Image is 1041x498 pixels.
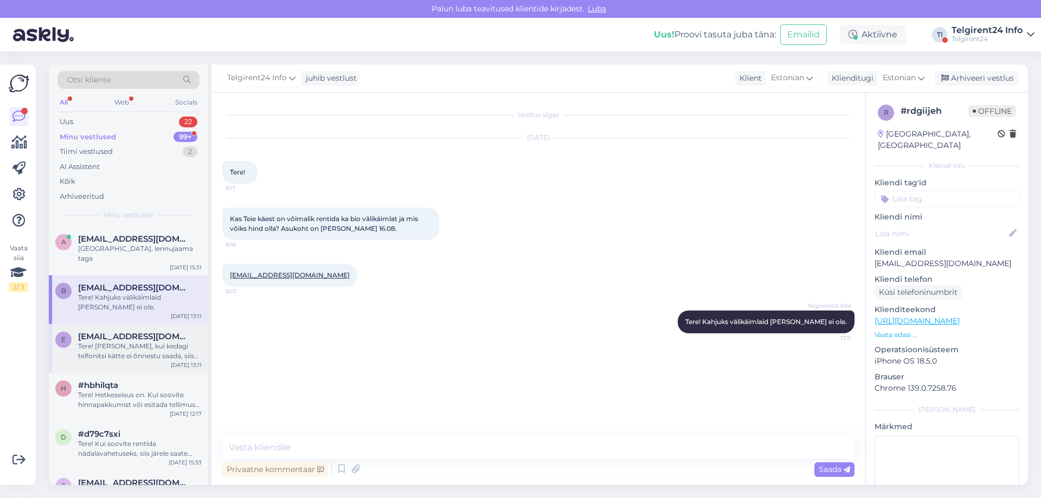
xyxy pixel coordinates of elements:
[875,330,1019,340] p: Vaata edasi ...
[901,105,968,118] div: # rdgiijeh
[61,287,66,295] span: b
[875,371,1019,383] p: Brauser
[875,228,1007,240] input: Lisa nimi
[230,271,350,279] a: [EMAIL_ADDRESS][DOMAIN_NAME]
[179,117,197,127] div: 22
[875,274,1019,285] p: Kliendi telefon
[884,108,889,117] span: r
[230,215,420,232] span: Kas Teie käest on võimalik rentida ka bio välikäimlat ja mis võiks hind olla? Asukoht on [PERSON_...
[61,433,66,441] span: d
[173,95,200,109] div: Socials
[875,177,1019,189] p: Kliendi tag'id
[875,285,962,300] div: Küsi telefoninumbrit
[9,282,28,292] div: 2 / 3
[226,241,266,249] span: 9:18
[61,335,66,344] span: e
[875,247,1019,258] p: Kliendi email
[811,334,851,342] span: 13:11
[60,132,116,143] div: Minu vestlused
[230,168,245,176] span: Tere!
[9,73,29,94] img: Askly Logo
[878,128,998,151] div: [GEOGRAPHIC_DATA], [GEOGRAPHIC_DATA]
[584,4,609,14] span: Luba
[735,73,762,84] div: Klient
[654,29,674,40] b: Uus!
[170,410,202,418] div: [DATE] 12:17
[60,117,73,127] div: Uus
[227,72,287,84] span: Telgirent24 Info
[78,234,191,244] span: ailen@structo.ee
[685,318,847,326] span: Tere! Kahjuks välikäimlaid [PERSON_NAME] ei ole.
[78,244,202,263] div: [GEOGRAPHIC_DATA], lennujaama taga
[60,146,113,157] div: Tiimi vestlused
[952,26,1034,43] a: Telgirent24 InfoTelgirent24
[875,211,1019,223] p: Kliendi nimi
[883,72,916,84] span: Estonian
[67,74,111,86] span: Otsi kliente
[952,35,1023,43] div: Telgirent24
[78,478,191,488] span: janepurk@gmail.com
[61,384,66,392] span: h
[170,263,202,271] div: [DATE] 15:31
[875,258,1019,269] p: [EMAIL_ADDRESS][DOMAIN_NAME]
[78,439,202,458] div: Tere! Kui soovite rentida nädalavahetuseks, siis järele saate tulla meie lattu reedel ning tagast...
[968,105,1016,117] span: Offline
[112,95,131,109] div: Web
[840,25,906,44] div: Aktiivne
[60,161,100,172] div: AI Assistent
[222,110,854,120] div: Vestlus algas
[169,458,202,467] div: [DATE] 15:33
[875,344,1019,355] p: Operatsioonisüsteem
[78,293,202,312] div: Tere! Kahjuks välikäimlaid [PERSON_NAME] ei ole.
[57,95,70,109] div: All
[183,146,197,157] div: 2
[875,161,1019,171] div: Kliendi info
[78,429,120,439] span: #d79c7sxi
[62,482,65,490] span: j
[173,132,197,143] div: 99+
[171,312,202,320] div: [DATE] 13:11
[780,24,827,45] button: Emailid
[932,27,947,42] div: TI
[78,341,202,361] div: Tere! [PERSON_NAME], kui kedagi telfonitsi kätte ei õnnestu saada, siis võib [PERSON_NAME] soovid...
[104,210,153,220] span: Minu vestlused
[61,238,66,246] span: a
[226,287,266,295] span: 9:23
[78,380,118,390] span: #hbhilqta
[875,304,1019,315] p: Klienditeekond
[222,462,328,477] div: Privaatne kommentaar
[875,405,1019,415] div: [PERSON_NAME]
[807,302,851,310] span: Telgirent24 Info
[78,332,191,341] span: ene.randvee26@gmail.com
[819,464,850,474] span: Saada
[9,243,28,292] div: Vaata siia
[875,191,1019,207] input: Lisa tag
[654,28,776,41] div: Proovi tasuta juba täna:
[875,421,1019,432] p: Märkmed
[226,184,266,192] span: 9:17
[935,71,1018,86] div: Arhiveeri vestlus
[952,26,1023,35] div: Telgirent24 Info
[771,72,804,84] span: Estonian
[875,316,960,326] a: [URL][DOMAIN_NAME]
[875,355,1019,367] p: iPhone OS 18.5.0
[78,390,202,410] div: Tere! Hetkeseisus on. Kui soovite hinnapakkumist või esitada tellimust, siis palun saatke e-mail ...
[60,176,75,187] div: Kõik
[301,73,357,84] div: juhib vestlust
[875,383,1019,394] p: Chrome 139.0.7258.76
[78,283,191,293] span: birx323@gmail.com
[827,73,873,84] div: Klienditugi
[60,191,104,202] div: Arhiveeritud
[222,133,854,143] div: [DATE]
[171,361,202,369] div: [DATE] 13:11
